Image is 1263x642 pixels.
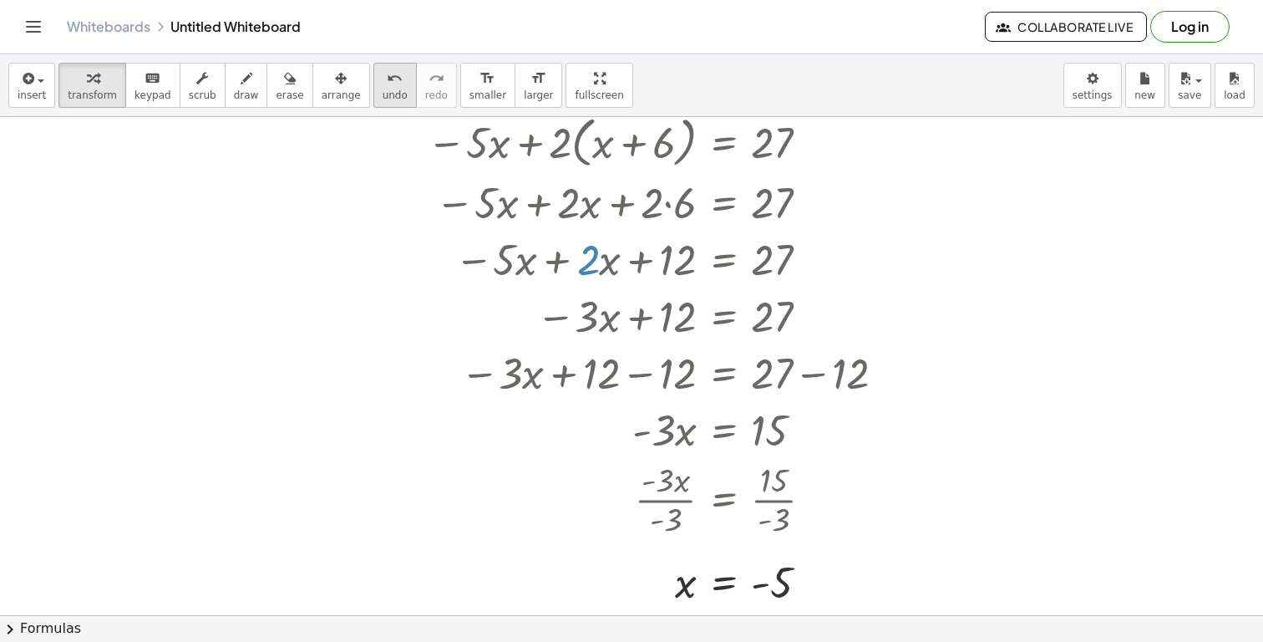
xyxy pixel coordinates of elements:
[469,89,506,101] span: smaller
[1178,89,1201,101] span: save
[134,89,171,101] span: keypad
[999,19,1133,34] span: Collaborate Live
[18,89,46,101] span: insert
[1215,63,1255,108] button: load
[373,63,417,108] button: undoundo
[180,63,226,108] button: scrub
[985,12,1147,42] button: Collaborate Live
[266,63,312,108] button: erase
[524,89,553,101] span: larger
[479,69,495,89] i: format_size
[530,69,546,89] i: format_size
[575,89,623,101] span: fullscreen
[1063,63,1122,108] button: settings
[234,89,259,101] span: draw
[1073,89,1113,101] span: settings
[1150,11,1230,43] button: Log in
[58,63,126,108] button: transform
[68,89,117,101] span: transform
[189,89,216,101] span: scrub
[515,63,562,108] button: format_sizelarger
[145,69,160,89] i: keyboard
[425,89,448,101] span: redo
[125,63,180,108] button: keyboardkeypad
[276,89,303,101] span: erase
[322,89,361,101] span: arrange
[1125,63,1165,108] button: new
[67,18,150,35] a: Whiteboards
[429,69,444,89] i: redo
[1224,89,1245,101] span: load
[20,13,47,40] button: Toggle navigation
[1134,89,1155,101] span: new
[416,63,457,108] button: redoredo
[383,89,408,101] span: undo
[225,63,268,108] button: draw
[460,63,515,108] button: format_sizesmaller
[387,69,403,89] i: undo
[1169,63,1211,108] button: save
[8,63,55,108] button: insert
[312,63,370,108] button: arrange
[566,63,632,108] button: fullscreen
